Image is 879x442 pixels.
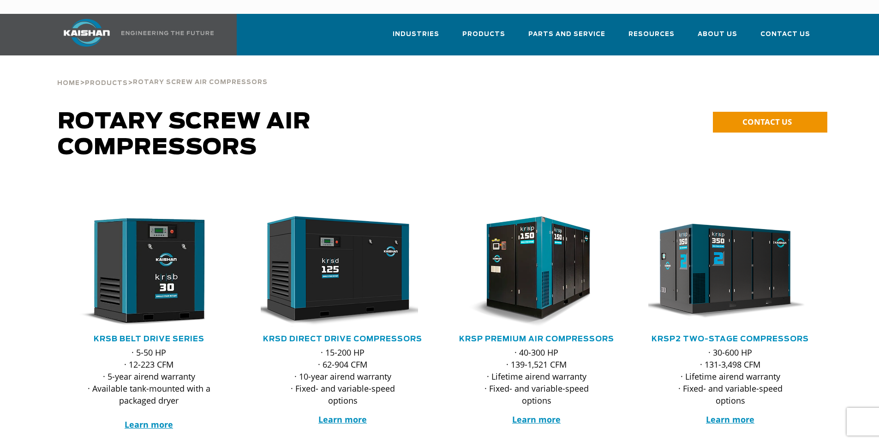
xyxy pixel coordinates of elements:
a: About Us [698,22,737,54]
img: krsp350 [641,216,806,327]
a: Products [462,22,505,54]
span: Industries [393,29,439,40]
p: · 15-200 HP · 62-904 CFM · 10-year airend warranty · Fixed- and variable-speed options [279,346,407,406]
a: KRSP Premium Air Compressors [459,335,614,343]
img: krsp150 [448,216,612,327]
span: Contact Us [760,29,810,40]
a: KRSB Belt Drive Series [94,335,204,343]
a: Learn more [318,414,367,425]
div: krsp350 [648,216,813,327]
span: Rotary Screw Air Compressors [133,79,268,85]
a: Learn more [706,414,754,425]
img: Engineering the future [121,31,214,35]
span: Parts and Service [528,29,605,40]
div: krsd125 [261,216,425,327]
a: Learn more [512,414,561,425]
p: · 5-50 HP · 12-223 CFM · 5-year airend warranty · Available tank-mounted with a packaged dryer [85,346,213,430]
a: CONTACT US [713,112,827,133]
a: KRSD Direct Drive Compressors [263,335,422,343]
span: Products [85,80,128,86]
span: CONTACT US [742,116,792,127]
a: Contact Us [760,22,810,54]
img: kaishan logo [52,19,121,47]
span: Rotary Screw Air Compressors [58,111,311,159]
img: krsd125 [254,216,418,327]
a: Products [85,79,128,87]
div: > > [57,55,268,91]
a: Home [57,79,80,87]
span: Home [57,80,80,86]
div: krsb30 [67,216,231,327]
a: Industries [393,22,439,54]
span: About Us [698,29,737,40]
img: krsb30 [60,216,224,327]
a: Learn more [125,419,173,430]
a: Resources [628,22,675,54]
a: KRSP2 Two-Stage Compressors [652,335,809,343]
p: · 40-300 HP · 139-1,521 CFM · Lifetime airend warranty · Fixed- and variable-speed options [473,346,600,406]
a: Kaishan USA [52,14,215,55]
span: Resources [628,29,675,40]
span: Products [462,29,505,40]
p: · 30-600 HP · 131-3,498 CFM · Lifetime airend warranty · Fixed- and variable-speed options [667,346,794,406]
div: krsp150 [454,216,619,327]
a: Parts and Service [528,22,605,54]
